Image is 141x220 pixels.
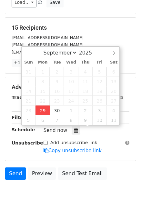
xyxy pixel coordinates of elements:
[35,96,50,105] span: September 22, 2025
[64,60,78,65] span: Wed
[78,67,92,76] span: September 4, 2025
[106,60,121,65] span: Sat
[92,60,106,65] span: Fri
[12,140,43,145] strong: Unsubscribe
[44,148,102,154] a: Copy unsubscribe link
[106,115,121,125] span: October 11, 2025
[50,67,64,76] span: September 2, 2025
[28,167,56,180] a: Preview
[78,60,92,65] span: Thu
[92,76,106,86] span: September 12, 2025
[78,115,92,125] span: October 9, 2025
[92,67,106,76] span: September 5, 2025
[50,105,64,115] span: September 30, 2025
[106,86,121,96] span: September 20, 2025
[22,105,36,115] span: September 28, 2025
[22,96,36,105] span: September 21, 2025
[12,59,39,67] a: +12 more
[22,76,36,86] span: September 7, 2025
[50,96,64,105] span: September 23, 2025
[35,105,50,115] span: September 29, 2025
[35,60,50,65] span: Mon
[78,86,92,96] span: September 18, 2025
[106,105,121,115] span: October 4, 2025
[35,115,50,125] span: October 6, 2025
[78,76,92,86] span: September 11, 2025
[106,96,121,105] span: September 27, 2025
[50,76,64,86] span: September 9, 2025
[12,115,28,120] strong: Filters
[12,35,84,40] small: [EMAIL_ADDRESS][DOMAIN_NAME]
[58,167,107,180] a: Send Test Email
[64,105,78,115] span: October 1, 2025
[64,76,78,86] span: September 10, 2025
[50,60,64,65] span: Tue
[22,115,36,125] span: October 5, 2025
[77,50,100,56] input: Year
[12,42,84,47] small: [EMAIL_ADDRESS][DOMAIN_NAME]
[92,105,106,115] span: October 3, 2025
[106,76,121,86] span: September 13, 2025
[64,67,78,76] span: September 3, 2025
[35,86,50,96] span: September 15, 2025
[64,115,78,125] span: October 8, 2025
[22,60,36,65] span: Sun
[109,189,141,220] iframe: Chat Widget
[92,96,106,105] span: September 26, 2025
[50,86,64,96] span: September 16, 2025
[50,115,64,125] span: October 7, 2025
[64,96,78,105] span: September 24, 2025
[12,24,129,31] h5: 15 Recipients
[22,86,36,96] span: September 14, 2025
[35,67,50,76] span: September 1, 2025
[12,84,129,91] h5: Advanced
[92,86,106,96] span: September 19, 2025
[44,127,67,133] span: Send now
[35,76,50,86] span: September 8, 2025
[106,67,121,76] span: September 6, 2025
[12,95,33,100] strong: Tracking
[12,50,84,55] small: [EMAIL_ADDRESS][DOMAIN_NAME]
[5,167,26,180] a: Send
[78,105,92,115] span: October 2, 2025
[22,67,36,76] span: August 31, 2025
[50,139,97,146] label: Add unsubscribe link
[92,115,106,125] span: October 10, 2025
[78,96,92,105] span: September 25, 2025
[64,86,78,96] span: September 17, 2025
[12,127,35,132] strong: Schedule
